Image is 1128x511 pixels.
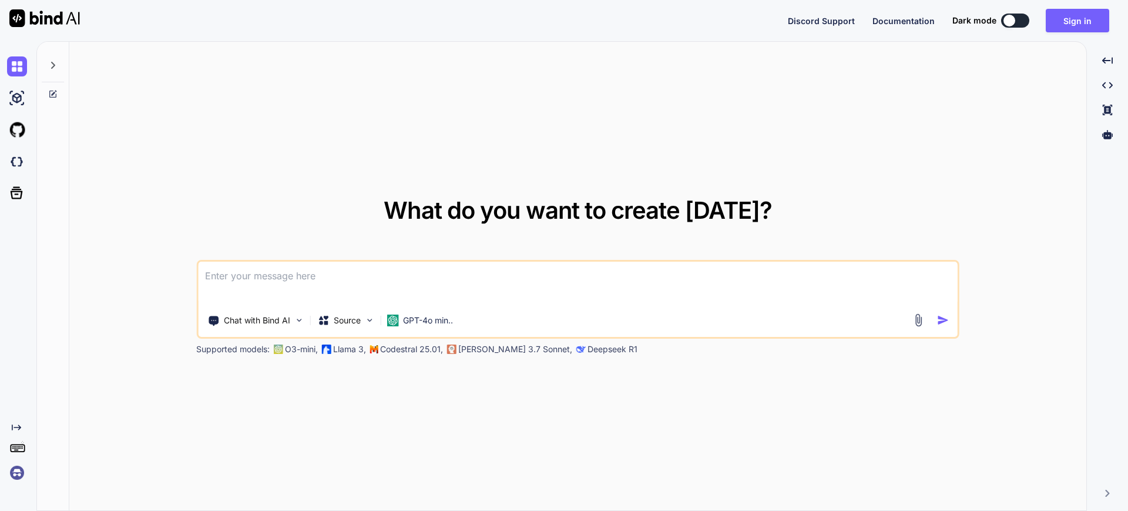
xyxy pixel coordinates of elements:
[333,343,366,355] p: Llama 3,
[285,343,318,355] p: O3-mini,
[458,343,572,355] p: [PERSON_NAME] 3.7 Sonnet,
[384,196,772,225] span: What do you want to create [DATE]?
[370,345,378,353] img: Mistral-AI
[872,16,935,26] span: Documentation
[380,343,443,355] p: Codestral 25.01,
[224,315,290,326] p: Chat with Bind AI
[788,15,855,27] button: Discord Support
[937,314,949,326] img: icon
[7,463,27,483] img: signin
[952,15,996,26] span: Dark mode
[364,315,374,325] img: Pick Models
[387,315,398,326] img: GPT-4o mini
[273,345,283,354] img: GPT-4
[7,56,27,76] img: chat
[334,315,361,326] p: Source
[321,345,331,354] img: Llama2
[7,120,27,140] img: githubLight
[576,345,585,354] img: claude
[7,88,27,108] img: ai-studio
[872,15,935,27] button: Documentation
[294,315,304,325] img: Pick Tools
[196,343,270,355] p: Supported models:
[7,152,27,172] img: darkCloudIdeIcon
[587,343,637,355] p: Deepseek R1
[9,9,80,27] img: Bind AI
[446,345,456,354] img: claude
[912,313,925,327] img: attachment
[788,16,855,26] span: Discord Support
[1046,9,1109,32] button: Sign in
[403,315,453,326] p: GPT-4o min..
